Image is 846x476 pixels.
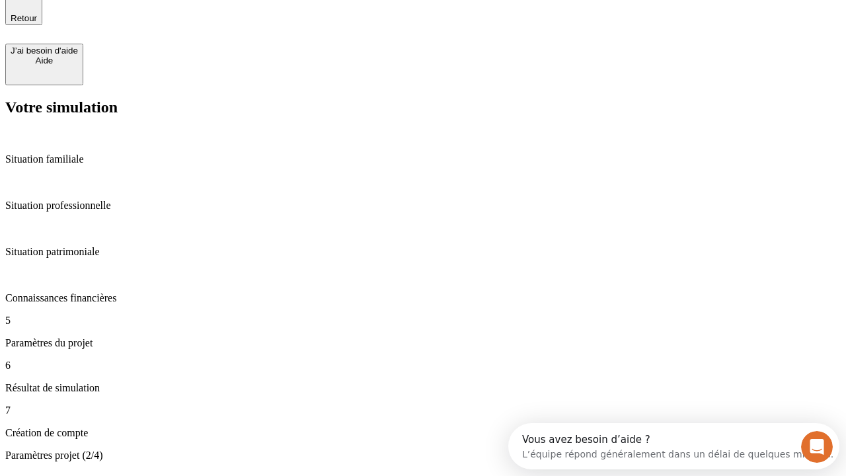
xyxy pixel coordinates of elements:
div: L’équipe répond généralement dans un délai de quelques minutes. [14,22,325,36]
p: 6 [5,360,841,372]
p: 5 [5,315,841,327]
p: Situation patrimoniale [5,246,841,258]
iframe: Intercom live chat discovery launcher [508,423,839,469]
h2: Votre simulation [5,99,841,116]
button: J’ai besoin d'aideAide [5,44,83,85]
p: Paramètres du projet [5,337,841,349]
div: Aide [11,56,78,65]
p: Connaissances financières [5,292,841,304]
div: Ouvrir le Messenger Intercom [5,5,364,42]
p: Résultat de simulation [5,382,841,394]
p: Paramètres projet (2/4) [5,450,841,461]
p: Situation familiale [5,153,841,165]
span: Retour [11,13,37,23]
p: 7 [5,405,841,416]
p: Situation professionnelle [5,200,841,212]
div: Vous avez besoin d’aide ? [14,11,325,22]
div: J’ai besoin d'aide [11,46,78,56]
iframe: Intercom live chat [801,431,833,463]
p: Création de compte [5,427,841,439]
